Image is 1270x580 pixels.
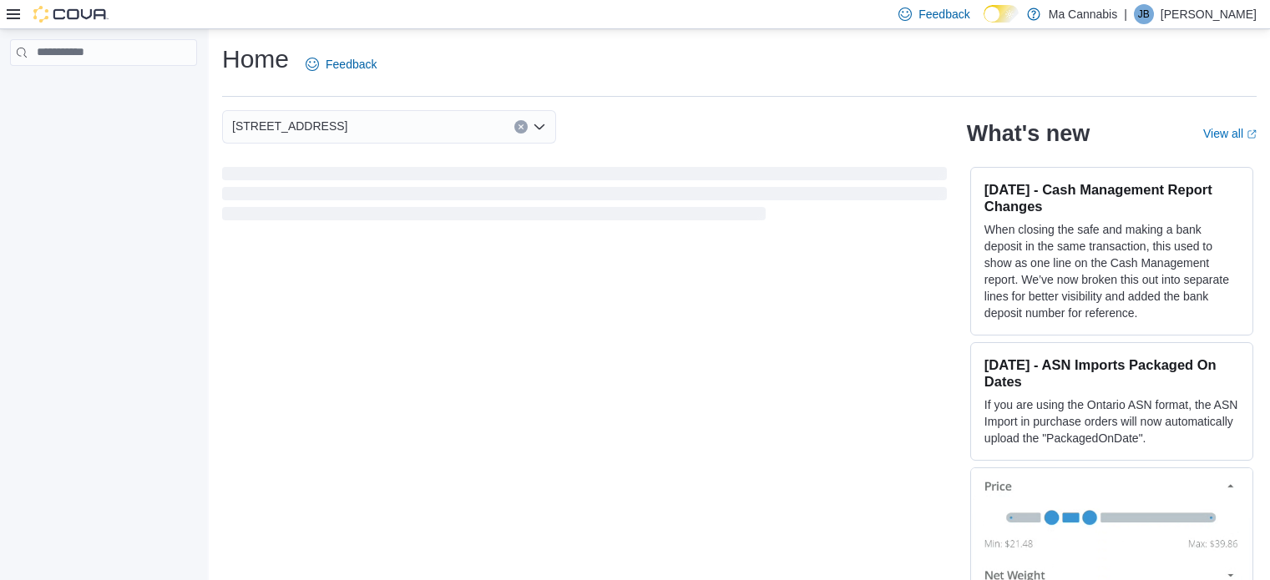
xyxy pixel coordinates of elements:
p: | [1124,4,1127,24]
p: [PERSON_NAME] [1161,4,1257,24]
span: Loading [222,170,947,224]
h2: What's new [967,120,1090,147]
p: If you are using the Ontario ASN format, the ASN Import in purchase orders will now automatically... [984,396,1239,446]
svg: External link [1247,129,1257,139]
nav: Complex example [10,69,197,109]
input: Dark Mode [984,5,1019,23]
p: When closing the safe and making a bank deposit in the same transaction, this used to show as one... [984,221,1239,321]
button: Clear input [514,120,528,134]
span: [STREET_ADDRESS] [232,116,347,136]
h3: [DATE] - Cash Management Report Changes [984,181,1239,214]
span: JB [1138,4,1150,24]
h3: [DATE] - ASN Imports Packaged On Dates [984,356,1239,390]
a: Feedback [299,48,383,81]
span: Feedback [918,6,969,23]
p: Ma Cannabis [1049,4,1118,24]
button: Open list of options [533,120,546,134]
img: Cova [33,6,109,23]
div: Jack Barlow [1134,4,1154,24]
a: View allExternal link [1203,127,1257,140]
span: Feedback [326,56,377,73]
h1: Home [222,43,289,76]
